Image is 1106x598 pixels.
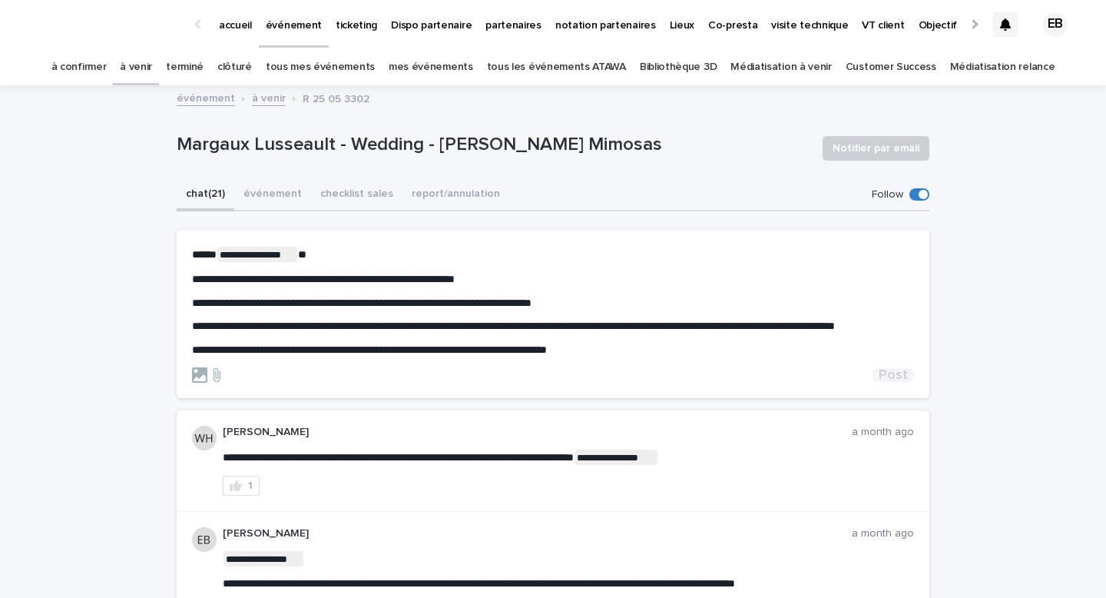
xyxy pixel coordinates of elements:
button: checklist sales [311,179,402,211]
span: Post [879,368,908,382]
button: événement [234,179,311,211]
img: Ls34BcGeRexTGTNfXpUC [31,9,180,40]
a: mes événements [389,49,473,85]
a: à confirmer [51,49,107,85]
p: R 25 05 3302 [303,89,369,106]
p: Margaux Lusseault - Wedding - [PERSON_NAME] Mimosas [177,134,810,156]
button: report/annulation [402,179,509,211]
p: a month ago [852,527,914,540]
a: clôturé [217,49,252,85]
a: terminé [166,49,204,85]
button: Post [873,368,914,382]
p: a month ago [852,426,914,439]
p: Follow [872,188,903,201]
a: Customer Success [846,49,936,85]
p: [PERSON_NAME] [223,426,852,439]
a: événement [177,88,235,106]
a: à venir [252,88,286,106]
a: Bibliothèque 3D [640,49,717,85]
a: à venir [120,49,152,85]
a: tous mes événements [266,49,375,85]
button: Notifier par email [823,136,929,161]
div: 1 [248,480,253,491]
span: Notifier par email [833,141,919,156]
a: Médiatisation à venir [730,49,832,85]
button: 1 [223,476,260,496]
a: tous les événements ATAWA [487,49,626,85]
div: EB [1043,12,1068,37]
a: Médiatisation relance [950,49,1055,85]
p: [PERSON_NAME] [223,527,852,540]
button: chat (21) [177,179,234,211]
